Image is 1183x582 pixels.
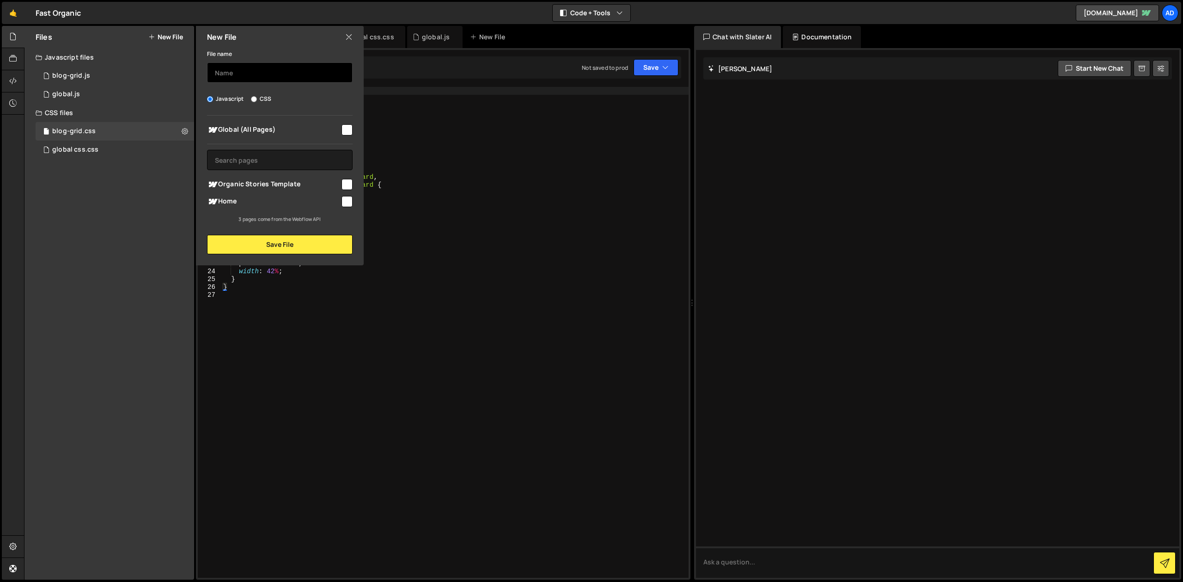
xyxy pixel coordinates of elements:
div: Fast Organic [36,7,81,18]
div: Not saved to prod [582,64,628,72]
a: 🤙 [2,2,24,24]
span: Organic Stories Template [207,179,340,190]
span: Global (All Pages) [207,124,340,135]
h2: Files [36,32,52,42]
h2: [PERSON_NAME] [708,64,772,73]
div: global css.css [348,32,394,42]
div: 17318/48331.css [36,122,194,141]
span: Home [207,196,340,207]
div: global css.css [52,146,98,154]
small: 3 pages come from the Webflow API [238,216,321,222]
label: File name [207,49,232,59]
div: Documentation [783,26,861,48]
input: Javascript [207,96,213,102]
div: global.js [422,32,450,42]
div: 26 [198,283,221,291]
button: Save File [207,235,353,254]
div: Javascript files [24,48,194,67]
button: Start new chat [1058,60,1131,77]
div: 17318/48054.css [36,141,194,159]
label: CSS [251,94,271,104]
div: global.js [52,90,80,98]
div: 27 [198,291,221,299]
div: blog-grid.js [52,72,90,80]
label: Javascript [207,94,244,104]
div: 24 [198,268,221,276]
div: blog-grid.css [52,127,96,135]
input: Name [207,62,353,83]
button: Save [634,59,678,76]
div: 25 [198,276,221,283]
input: CSS [251,96,257,102]
a: [DOMAIN_NAME] [1076,5,1159,21]
a: ad [1162,5,1178,21]
h2: New File [207,32,237,42]
div: 17318/48332.js [36,67,194,85]
input: Search pages [207,150,353,170]
div: 17318/48055.js [36,85,194,104]
button: Code + Tools [553,5,630,21]
button: New File [148,33,183,41]
div: Chat with Slater AI [694,26,781,48]
div: New File [470,32,509,42]
div: CSS files [24,104,194,122]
